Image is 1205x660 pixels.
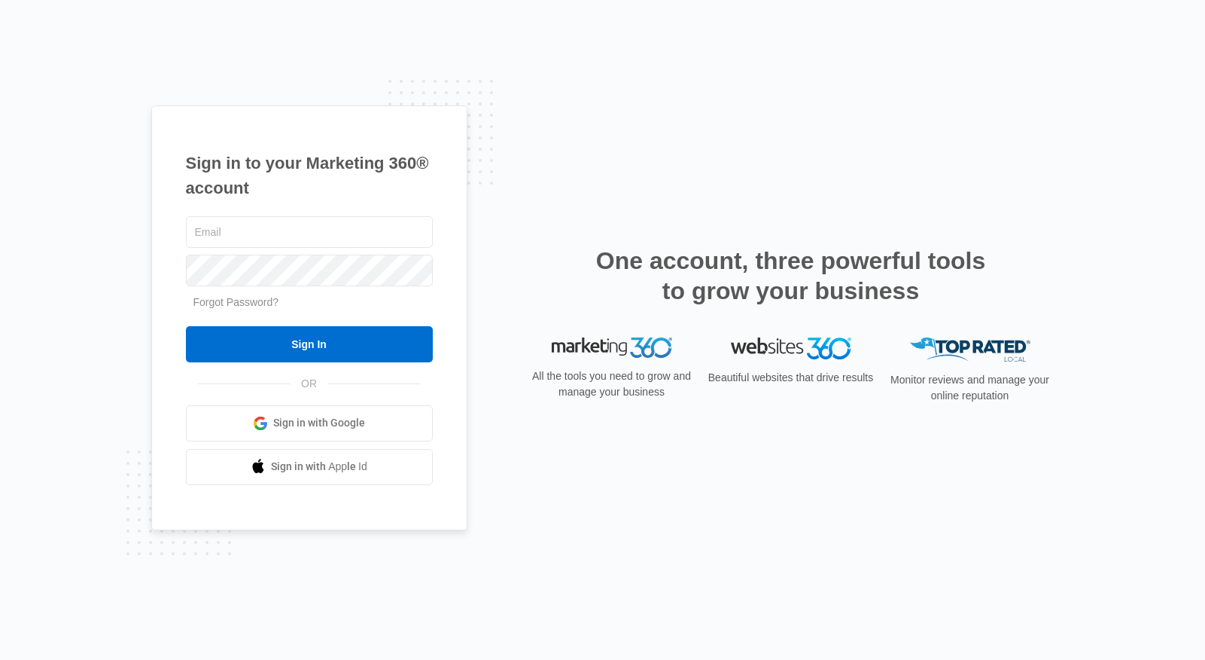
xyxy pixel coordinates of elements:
a: Sign in with Google [186,405,433,442]
p: All the tools you need to grow and manage your business [528,368,696,400]
img: Websites 360 [731,338,851,359]
input: Sign In [186,326,433,362]
h2: One account, three powerful tools to grow your business [592,246,990,306]
a: Sign in with Apple Id [186,449,433,485]
input: Email [186,216,433,248]
span: Sign in with Apple Id [271,459,367,475]
span: Sign in with Google [273,415,365,431]
h1: Sign in to your Marketing 360® account [186,151,433,200]
p: Monitor reviews and manage your online reputation [886,372,1054,404]
img: Marketing 360 [552,338,672,359]
span: OR [291,376,327,392]
p: Beautiful websites that drive results [707,370,875,386]
img: Top Rated Local [910,338,1030,362]
a: Forgot Password? [193,296,279,308]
